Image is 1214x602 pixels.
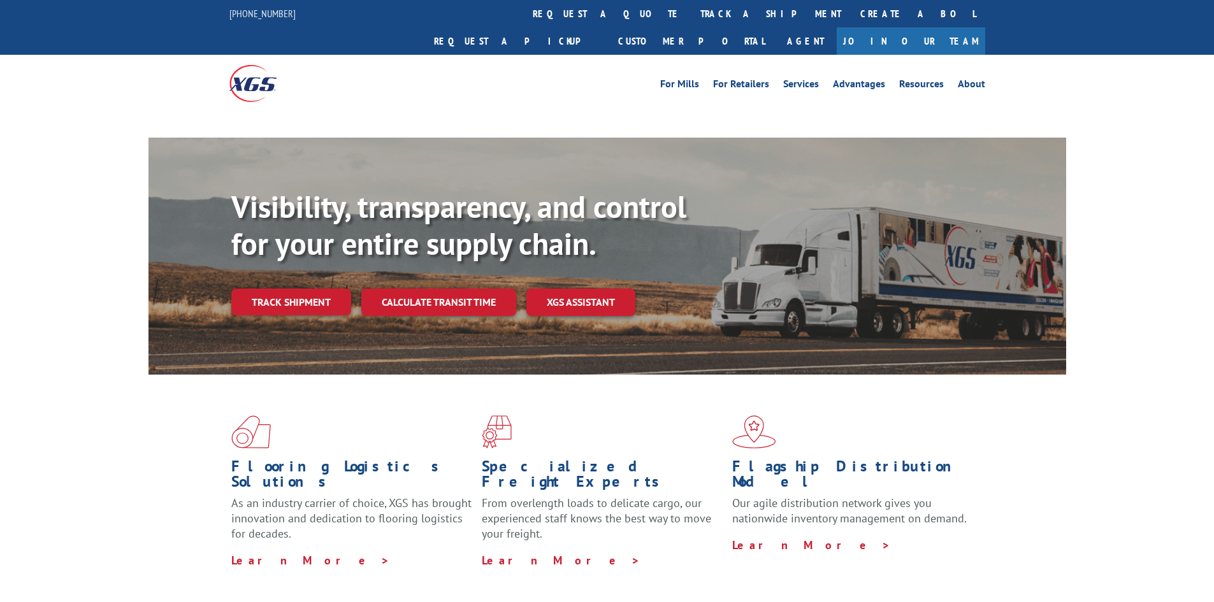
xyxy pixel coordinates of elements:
a: XGS ASSISTANT [526,289,635,316]
a: Calculate transit time [361,289,516,316]
a: Join Our Team [837,27,985,55]
a: Resources [899,79,944,93]
h1: Flooring Logistics Solutions [231,459,472,496]
a: Learn More > [482,553,640,568]
h1: Flagship Distribution Model [732,459,973,496]
span: Our agile distribution network gives you nationwide inventory management on demand. [732,496,967,526]
img: xgs-icon-total-supply-chain-intelligence-red [231,415,271,448]
a: Customer Portal [609,27,774,55]
p: From overlength loads to delicate cargo, our experienced staff knows the best way to move your fr... [482,496,723,552]
a: [PHONE_NUMBER] [229,7,296,20]
a: For Retailers [713,79,769,93]
a: Request a pickup [424,27,609,55]
b: Visibility, transparency, and control for your entire supply chain. [231,187,686,263]
a: Learn More > [732,538,891,552]
a: Learn More > [231,553,390,568]
span: As an industry carrier of choice, XGS has brought innovation and dedication to flooring logistics... [231,496,472,541]
a: For Mills [660,79,699,93]
a: Advantages [833,79,885,93]
h1: Specialized Freight Experts [482,459,723,496]
a: Track shipment [231,289,351,315]
img: xgs-icon-flagship-distribution-model-red [732,415,776,448]
a: About [958,79,985,93]
img: xgs-icon-focused-on-flooring-red [482,415,512,448]
a: Services [783,79,819,93]
a: Agent [774,27,837,55]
